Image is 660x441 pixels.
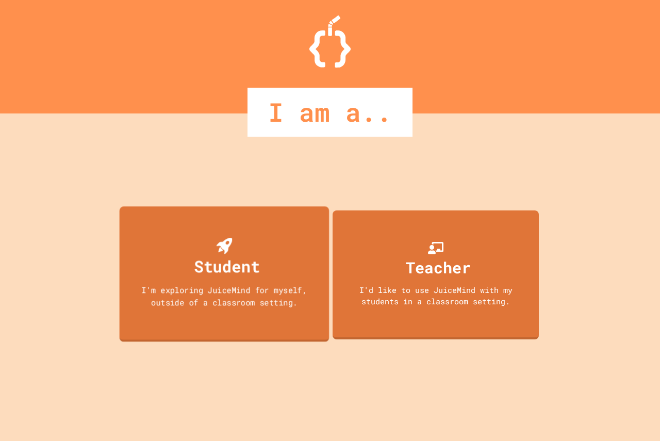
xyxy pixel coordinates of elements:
img: Logo.svg [309,15,351,68]
div: I am a.. [247,88,412,137]
div: I'm exploring JuiceMind for myself, outside of a classroom setting. [130,284,319,308]
div: Teacher [406,256,471,279]
div: Student [194,254,260,278]
div: I'd like to use JuiceMind with my students in a classroom setting. [343,284,529,307]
